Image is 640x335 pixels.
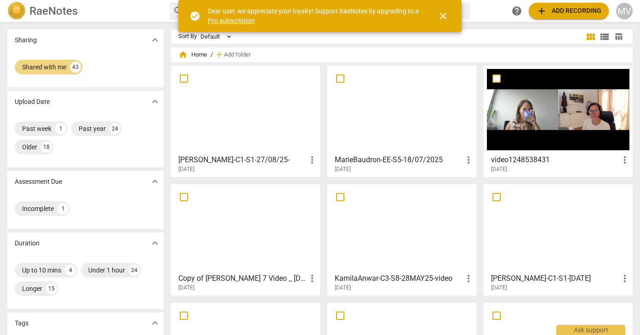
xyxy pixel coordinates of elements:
button: Show more [148,33,162,47]
span: home [178,50,188,59]
span: more_vert [463,154,474,165]
h3: KamilaAnwar-C3-S8-28MAY25-video [335,273,463,284]
button: Show more [148,236,162,250]
span: expand_more [149,96,160,107]
div: Up to 10 mins [22,266,61,275]
p: Duration [15,238,40,248]
div: Older [22,142,37,152]
button: List view [598,30,611,44]
span: more_vert [463,273,474,284]
p: Tags [15,318,29,328]
button: Table view [611,30,625,44]
button: Show more [148,316,162,330]
span: / [211,51,213,58]
a: [PERSON_NAME]-C1-S1-27/08/25-[DATE] [174,69,317,173]
span: expand_more [149,238,160,249]
button: Show more [148,175,162,188]
p: Assessment Due [15,177,62,187]
div: Shared with me [22,62,66,72]
span: [DATE] [178,284,194,292]
div: 18 [41,142,52,153]
img: Logo [7,2,26,20]
h3: Amy Melson-C1-S1-27/08/25- [178,154,307,165]
span: Add recording [536,6,601,17]
span: close [438,11,449,22]
div: 15 [46,283,57,294]
a: KamilaAnwar-C3-S8-28MAY25-video[DATE] [331,187,473,291]
span: more_vert [307,273,318,284]
div: Sort By [178,33,197,40]
span: view_list [599,31,610,42]
span: [DATE] [178,165,194,173]
a: MarieBaudron-EE-S5-18/07/2025[DATE] [331,69,473,173]
span: expand_more [149,318,160,329]
div: 1 [55,123,66,134]
span: expand_more [149,34,160,45]
div: Dear user, we appreciate your loyalty! Support RaeNotes by upgrading to a [208,6,421,25]
span: add [536,6,547,17]
span: more_vert [619,154,630,165]
button: MV [616,3,633,19]
button: Show more [148,95,162,108]
span: expand_more [149,176,160,187]
span: Home [178,50,207,59]
button: Tile view [584,30,598,44]
span: [DATE] [491,284,507,292]
button: Close [432,5,454,27]
span: more_vert [619,273,630,284]
a: Pro subscription [208,17,255,24]
div: 43 [70,62,81,73]
div: Ask support [556,325,625,335]
h3: Copy of Federico 7 Video _ 29-05-25, 16 51 57 [178,273,307,284]
p: Sharing [15,35,37,45]
button: Upload [529,3,609,19]
span: more_vert [307,154,318,165]
span: check_circle [189,11,200,22]
span: add [215,50,224,59]
span: search [173,6,184,17]
span: [DATE] [335,165,351,173]
h3: Anna Storbacka-Eriksson-C1-S1-22May2025 [491,273,619,284]
h2: RaeNotes [29,5,78,17]
div: Longer [22,284,42,293]
div: Incomplete [22,204,54,213]
div: Default [200,29,234,44]
a: Copy of [PERSON_NAME] 7 Video _ [DATE], 16 51 57[DATE] [174,187,317,291]
div: Under 1 hour [88,266,125,275]
a: Help [509,3,525,19]
span: Add folder [224,51,251,58]
div: 24 [109,123,120,134]
div: Past year [79,124,106,133]
div: Past week [22,124,51,133]
span: table_chart [614,32,623,41]
span: help [511,6,522,17]
span: [DATE] [335,284,351,292]
a: [PERSON_NAME]-C1-S1-[DATE][DATE] [487,187,629,291]
div: 24 [129,265,140,276]
span: [DATE] [491,165,507,173]
a: video1248538431[DATE] [487,69,629,173]
span: view_module [585,31,596,42]
h3: video1248538431 [491,154,619,165]
div: 4 [65,265,76,276]
p: Upload Date [15,97,50,107]
a: LogoRaeNotes [7,2,162,20]
div: 1 [57,203,69,214]
h3: MarieBaudron-EE-S5-18/07/2025 [335,154,463,165]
